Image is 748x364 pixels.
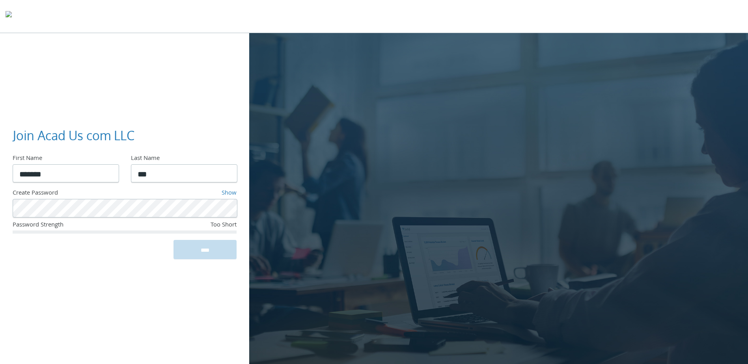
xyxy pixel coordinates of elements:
div: Too Short [162,221,237,231]
img: todyl-logo-dark.svg [6,8,12,24]
h3: Join Acad Us com LLC [13,127,230,145]
div: Password Strength [13,221,162,231]
div: First Name [13,154,118,164]
div: Create Password [13,189,156,199]
div: Last Name [131,154,237,164]
a: Show [222,188,237,199]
